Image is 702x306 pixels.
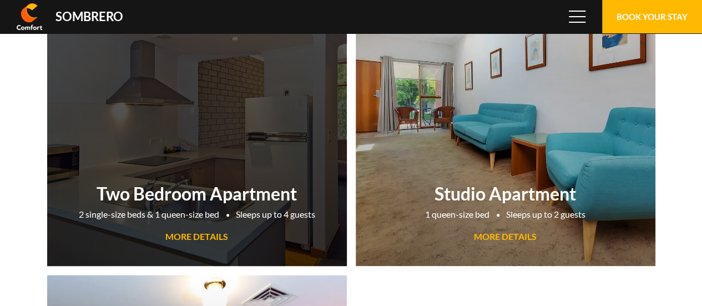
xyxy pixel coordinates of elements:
h2: Studio Apartment [361,183,650,204]
img: Comfort Inn & Suites Sombrero [17,3,42,30]
li: Sleeps up to 4 guests [236,207,315,222]
li: 1 queen-size bed [425,207,489,222]
li: 2 single-size beds & 1 queen-size bed [79,207,219,222]
span: MORE DETAILS [165,231,228,242]
div: Sombrero [55,11,123,23]
li: Sleeps up to 2 guests [506,207,585,222]
span: MORE DETAILS [474,231,537,242]
h2: Two Bedroom Apartment [53,183,341,204]
span: Menu [569,11,585,23]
